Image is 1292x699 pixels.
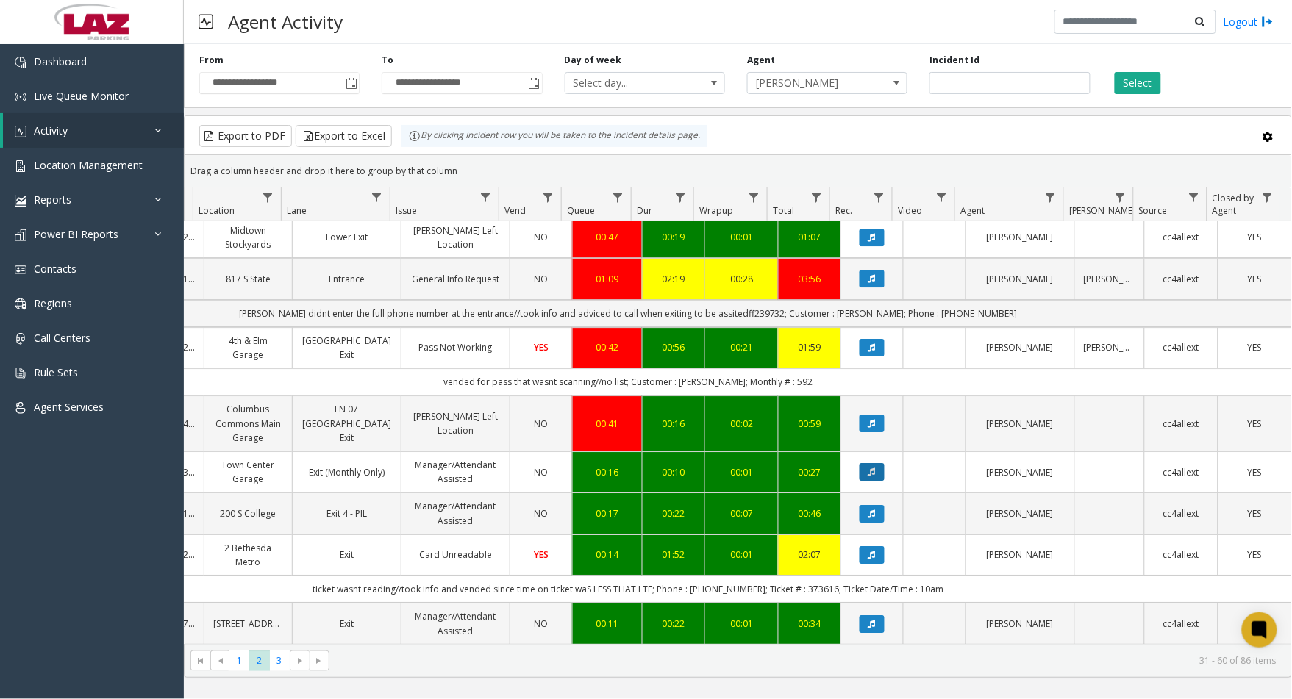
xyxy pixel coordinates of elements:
label: From [199,54,224,67]
a: YES [1227,548,1282,562]
span: Power BI Reports [34,227,118,241]
a: 00:42 [582,340,633,354]
a: Activity [3,113,184,148]
span: [PERSON_NAME] [748,73,875,93]
a: [PERSON_NAME] [975,548,1066,562]
img: 'icon' [15,57,26,68]
a: 00:16 [652,417,696,431]
a: Agent Filter Menu [1041,187,1060,207]
span: Wrapup [699,204,733,217]
a: Closed by Agent Filter Menu [1257,187,1277,207]
kendo-pager-info: 31 - 60 of 86 items [338,654,1277,667]
span: Closed by Agent [1213,192,1254,217]
a: [STREET_ADDRESS] [213,617,283,631]
span: Agent [960,204,985,217]
img: infoIcon.svg [409,130,421,142]
span: Agent Services [34,400,104,414]
a: YES [1227,417,1282,431]
a: Exit (Monthly Only) [301,465,392,479]
a: [PERSON_NAME] [975,230,1066,244]
a: Entrance [301,272,392,286]
span: Vend [504,204,526,217]
img: logout [1262,14,1274,29]
a: cc4allext [1154,465,1209,479]
a: Issue Filter Menu [476,187,496,207]
a: 00:19 [652,230,696,244]
a: 00:27 [788,465,832,479]
div: 00:10 [652,465,696,479]
a: cc4allext [1154,548,1209,562]
a: [PERSON_NAME] Left Location [410,409,501,437]
a: cc4allext [1154,417,1209,431]
span: Reports [34,193,71,207]
a: 00:14 [582,548,633,562]
span: Total [773,204,794,217]
a: Parker Filter Menu [1110,187,1130,207]
a: cc4allext [1154,617,1209,631]
a: 00:22 [652,506,696,520]
button: Export to Excel [296,125,392,147]
span: Video [898,204,922,217]
span: Select day... [565,73,693,93]
span: Activity [34,123,68,137]
span: YES [534,548,549,561]
div: 00:22 [652,617,696,631]
a: 00:01 [714,465,769,479]
div: 00:17 [582,506,633,520]
a: [PERSON_NAME] [975,340,1066,354]
a: Manager/Attendant Assisted [410,458,501,486]
span: YES [534,341,549,354]
div: By clicking Incident row you will be taken to the incident details page. [401,125,707,147]
div: 00:41 [582,417,633,431]
a: 01:59 [788,340,832,354]
a: 00:28 [714,272,769,286]
span: Page 1 [229,650,249,670]
a: 02:07 [788,548,832,562]
img: 'icon' [15,126,26,137]
a: [PERSON_NAME] [975,506,1066,520]
span: NO [535,231,549,243]
a: Total Filter Menu [807,187,827,207]
img: 'icon' [15,229,26,241]
span: Location [199,204,235,217]
img: 'icon' [15,298,26,310]
div: 01:09 [582,272,633,286]
span: Go to the next page [290,650,310,671]
span: NO [535,617,549,630]
label: To [382,54,393,67]
a: YES [1227,465,1282,479]
span: YES [1248,466,1262,478]
a: NO [519,506,563,520]
span: NO [535,273,549,285]
span: Lane [287,204,307,217]
a: 00:56 [652,340,696,354]
img: 'icon' [15,160,26,172]
a: 00:01 [714,230,769,244]
span: YES [1248,417,1262,430]
a: Midtown Stockyards [213,223,283,251]
a: Source Filter Menu [1184,187,1204,207]
a: Exit [301,548,392,562]
a: Exit 4 - PIL [301,506,392,520]
a: Lower Exit [301,230,392,244]
a: Video Filter Menu [932,187,952,207]
span: NO [535,417,549,430]
span: Dashboard [34,54,87,68]
a: 00:59 [788,417,832,431]
a: Exit [301,617,392,631]
a: NO [519,272,563,286]
span: Page 3 [270,650,290,670]
span: Source [1139,204,1168,217]
a: Card Unreadable [410,548,501,562]
button: Export to PDF [199,125,292,147]
a: [PERSON_NAME] [975,272,1066,286]
div: 00:01 [714,548,769,562]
